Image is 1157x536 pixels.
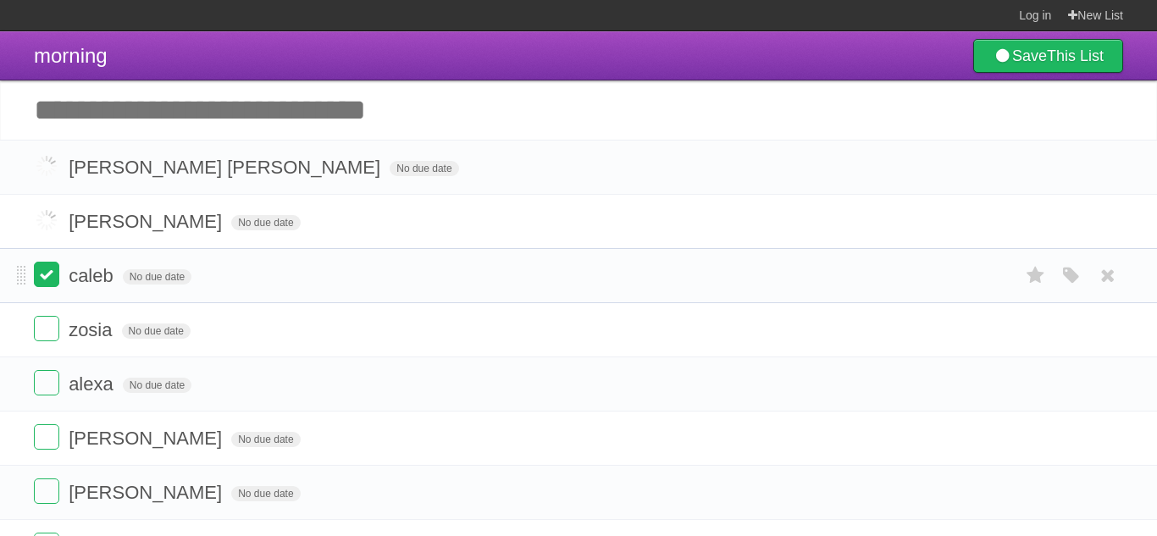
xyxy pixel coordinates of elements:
[34,424,59,450] label: Done
[122,323,191,339] span: No due date
[69,319,116,340] span: zosia
[973,39,1123,73] a: SaveThis List
[34,207,59,233] label: Done
[69,373,118,395] span: alexa
[1020,262,1052,290] label: Star task
[69,482,226,503] span: [PERSON_NAME]
[123,269,191,285] span: No due date
[123,378,191,393] span: No due date
[231,215,300,230] span: No due date
[231,486,300,501] span: No due date
[34,370,59,395] label: Done
[34,478,59,504] label: Done
[231,432,300,447] span: No due date
[390,161,458,176] span: No due date
[69,428,226,449] span: [PERSON_NAME]
[69,211,226,232] span: [PERSON_NAME]
[34,316,59,341] label: Done
[34,44,108,67] span: morning
[69,265,118,286] span: caleb
[1047,47,1104,64] b: This List
[69,157,385,178] span: [PERSON_NAME] [PERSON_NAME]
[34,153,59,179] label: Done
[34,262,59,287] label: Done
